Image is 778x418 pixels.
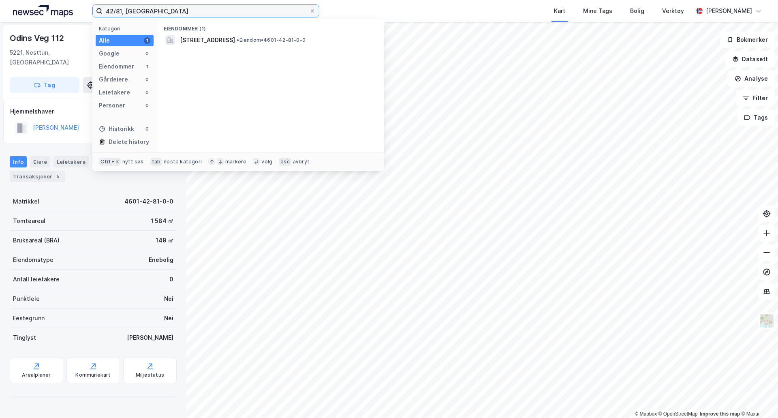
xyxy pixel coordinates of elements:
[99,124,134,134] div: Historikk
[122,159,144,165] div: nytt søk
[10,32,65,45] div: Odins Veg 112
[759,313,774,328] img: Z
[279,158,291,166] div: esc
[720,32,775,48] button: Bokmerker
[737,379,778,418] div: Kontrollprogram for chat
[75,372,111,378] div: Kommunekart
[99,62,134,71] div: Eiendommer
[706,6,752,16] div: [PERSON_NAME]
[54,172,62,180] div: 5
[144,89,150,96] div: 0
[157,19,384,34] div: Eiendommer (1)
[144,50,150,57] div: 0
[13,313,45,323] div: Festegrunn
[99,158,121,166] div: Ctrl + k
[22,372,51,378] div: Arealplaner
[658,411,698,417] a: OpenStreetMap
[150,158,162,166] div: tab
[10,77,79,93] button: Tag
[99,75,128,84] div: Gårdeiere
[136,372,164,378] div: Miljøstatus
[103,5,309,17] input: Søk på adresse, matrikkel, gårdeiere, leietakere eller personer
[630,6,644,16] div: Bolig
[127,333,173,343] div: [PERSON_NAME]
[13,255,53,265] div: Eiendomstype
[99,88,130,97] div: Leietakere
[10,156,27,167] div: Info
[13,236,60,245] div: Bruksareal (BRA)
[13,294,40,304] div: Punktleie
[13,197,39,206] div: Matrikkel
[261,159,272,165] div: velg
[30,156,50,167] div: Eiere
[225,159,246,165] div: markere
[99,49,120,58] div: Google
[144,37,150,44] div: 1
[662,6,684,16] div: Verktøy
[99,101,125,110] div: Personer
[13,274,60,284] div: Antall leietakere
[144,63,150,70] div: 1
[99,36,110,45] div: Alle
[10,48,103,67] div: 5221, Nesttun, [GEOGRAPHIC_DATA]
[728,71,775,87] button: Analyse
[293,159,310,165] div: avbryt
[92,156,122,167] div: Datasett
[180,35,235,45] span: [STREET_ADDRESS]
[149,255,173,265] div: Enebolig
[737,109,775,126] button: Tags
[164,294,173,304] div: Nei
[144,76,150,83] div: 0
[10,171,65,182] div: Transaksjoner
[583,6,612,16] div: Mine Tags
[10,107,176,116] div: Hjemmelshaver
[144,126,150,132] div: 0
[237,37,306,43] span: Eiendom • 4601-42-81-0-0
[53,156,89,167] div: Leietakere
[13,333,36,343] div: Tinglyst
[736,90,775,106] button: Filter
[725,51,775,67] button: Datasett
[156,236,173,245] div: 149 ㎡
[124,197,173,206] div: 4601-42-81-0-0
[164,313,173,323] div: Nei
[109,137,149,147] div: Delete history
[635,411,657,417] a: Mapbox
[554,6,565,16] div: Kart
[13,216,45,226] div: Tomteareal
[99,26,154,32] div: Kategori
[169,274,173,284] div: 0
[164,159,202,165] div: neste kategori
[151,216,173,226] div: 1 584 ㎡
[737,379,778,418] iframe: Chat Widget
[237,37,239,43] span: •
[700,411,740,417] a: Improve this map
[144,102,150,109] div: 0
[13,5,73,17] img: logo.a4113a55bc3d86da70a041830d287a7e.svg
